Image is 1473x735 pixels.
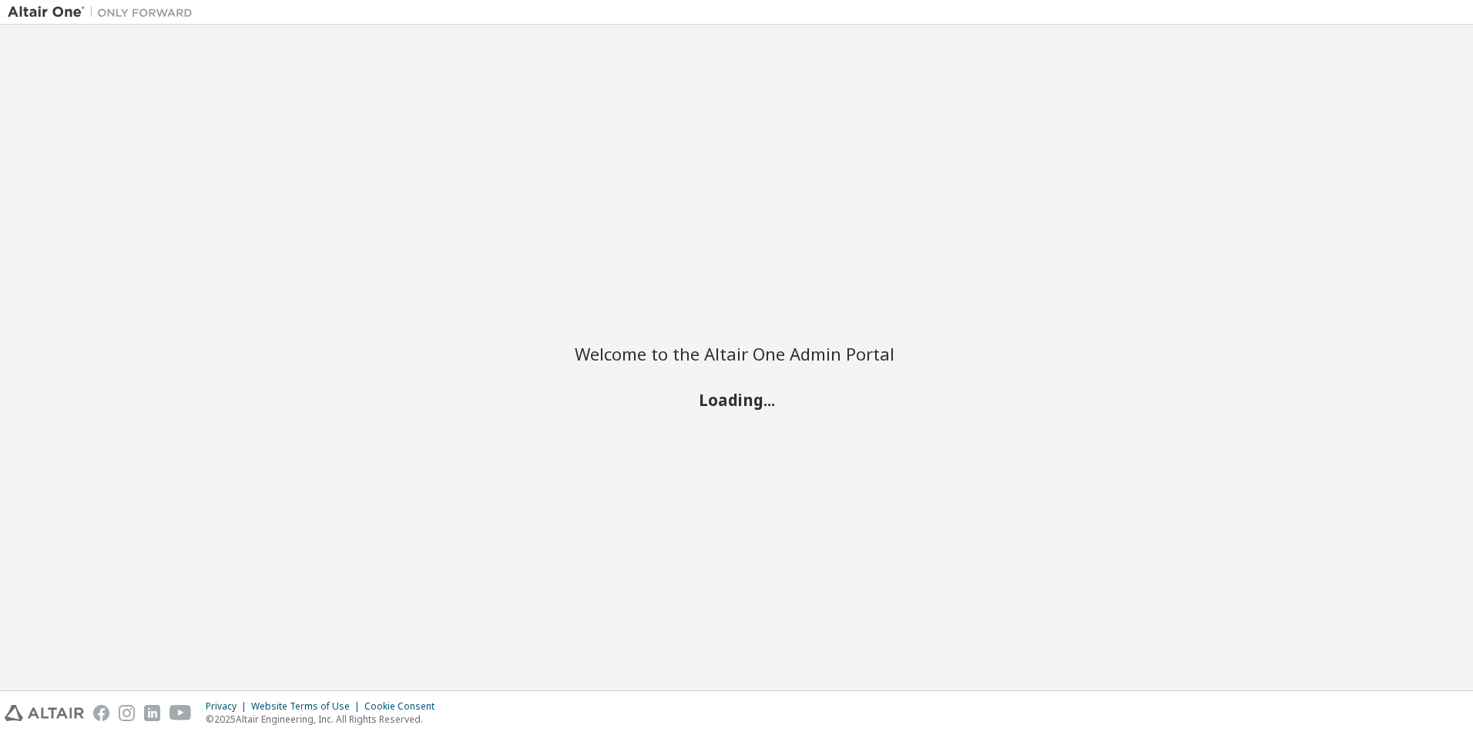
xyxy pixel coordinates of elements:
[169,705,192,721] img: youtube.svg
[251,700,364,713] div: Website Terms of Use
[206,713,444,726] p: © 2025 Altair Engineering, Inc. All Rights Reserved.
[93,705,109,721] img: facebook.svg
[119,705,135,721] img: instagram.svg
[364,700,444,713] div: Cookie Consent
[8,5,200,20] img: Altair One
[144,705,160,721] img: linkedin.svg
[206,700,251,713] div: Privacy
[5,705,84,721] img: altair_logo.svg
[575,390,898,410] h2: Loading...
[575,343,898,364] h2: Welcome to the Altair One Admin Portal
